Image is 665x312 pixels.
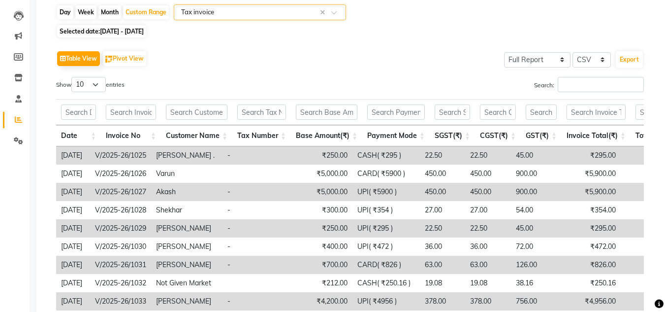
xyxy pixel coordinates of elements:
[281,165,352,183] td: ₹5,000.00
[90,256,151,274] td: V/2025-26/1031
[320,7,328,18] span: Clear all
[420,256,465,274] td: 63.00
[552,146,621,165] td: ₹295.00
[430,125,475,146] th: SGST(₹): activate to sort column ascending
[222,183,281,201] td: -
[75,5,96,19] div: Week
[151,219,222,238] td: [PERSON_NAME]
[526,104,557,120] input: Search GST(₹)
[511,201,552,219] td: 54.00
[56,274,90,292] td: [DATE]
[56,146,90,165] td: [DATE]
[151,292,222,311] td: [PERSON_NAME]
[465,274,511,292] td: 19.08
[56,77,125,92] label: Show entries
[552,238,621,256] td: ₹472.00
[552,201,621,219] td: ₹354.00
[90,238,151,256] td: V/2025-26/1030
[511,183,552,201] td: 900.00
[465,238,511,256] td: 36.00
[222,201,281,219] td: -
[61,104,96,120] input: Search Date
[465,292,511,311] td: 378.00
[552,274,621,292] td: ₹250.16
[480,104,516,120] input: Search CGST(₹)
[281,201,352,219] td: ₹300.00
[222,256,281,274] td: -
[552,256,621,274] td: ₹826.00
[511,292,552,311] td: 756.00
[511,238,552,256] td: 72.00
[281,274,352,292] td: ₹212.00
[420,201,465,219] td: 27.00
[567,104,626,120] input: Search Invoice Total(₹)
[558,77,644,92] input: Search:
[511,146,552,165] td: 45.00
[420,183,465,201] td: 450.00
[232,125,291,146] th: Tax Number: activate to sort column ascending
[57,5,73,19] div: Day
[281,256,352,274] td: ₹700.00
[281,183,352,201] td: ₹5,000.00
[56,292,90,311] td: [DATE]
[352,146,420,165] td: CASH( ₹295 )
[103,51,146,66] button: Pivot View
[465,146,511,165] td: 22.50
[106,104,156,120] input: Search Invoice No
[100,28,144,35] span: [DATE] - [DATE]
[90,183,151,201] td: V/2025-26/1027
[151,165,222,183] td: Varun
[151,256,222,274] td: [PERSON_NAME]
[465,183,511,201] td: 450.00
[475,125,521,146] th: CGST(₹): activate to sort column ascending
[151,146,222,165] td: [PERSON_NAME] .
[90,165,151,183] td: V/2025-26/1026
[420,238,465,256] td: 36.00
[90,219,151,238] td: V/2025-26/1029
[465,201,511,219] td: 27.00
[521,125,562,146] th: GST(₹): activate to sort column ascending
[166,104,227,120] input: Search Customer Name
[101,125,161,146] th: Invoice No: activate to sort column ascending
[465,165,511,183] td: 450.00
[552,292,621,311] td: ₹4,956.00
[151,274,222,292] td: Not Given Market
[420,274,465,292] td: 19.08
[616,51,643,68] button: Export
[222,238,281,256] td: -
[352,165,420,183] td: CARD( ₹5900 )
[56,238,90,256] td: [DATE]
[511,274,552,292] td: 38.16
[71,77,106,92] select: Showentries
[222,146,281,165] td: -
[291,125,362,146] th: Base Amount(₹): activate to sort column ascending
[352,183,420,201] td: UPI( ₹5900 )
[352,274,420,292] td: CASH( ₹250.16 )
[105,56,113,63] img: pivot.png
[151,183,222,201] td: Akash
[56,165,90,183] td: [DATE]
[352,256,420,274] td: CARD( ₹826 )
[296,104,357,120] input: Search Base Amount(₹)
[511,219,552,238] td: 45.00
[552,165,621,183] td: ₹5,900.00
[237,104,286,120] input: Search Tax Number
[562,125,631,146] th: Invoice Total(₹): activate to sort column ascending
[56,183,90,201] td: [DATE]
[56,219,90,238] td: [DATE]
[98,5,121,19] div: Month
[362,125,430,146] th: Payment Mode: activate to sort column ascending
[90,274,151,292] td: V/2025-26/1032
[352,219,420,238] td: UPI( ₹295 )
[420,146,465,165] td: 22.50
[552,183,621,201] td: ₹5,900.00
[435,104,470,120] input: Search SGST(₹)
[352,292,420,311] td: UPI( ₹4956 )
[465,219,511,238] td: 22.50
[57,51,100,66] button: Table View
[90,292,151,311] td: V/2025-26/1033
[534,77,644,92] label: Search:
[56,125,101,146] th: Date: activate to sort column ascending
[367,104,425,120] input: Search Payment Mode
[57,25,146,37] span: Selected date:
